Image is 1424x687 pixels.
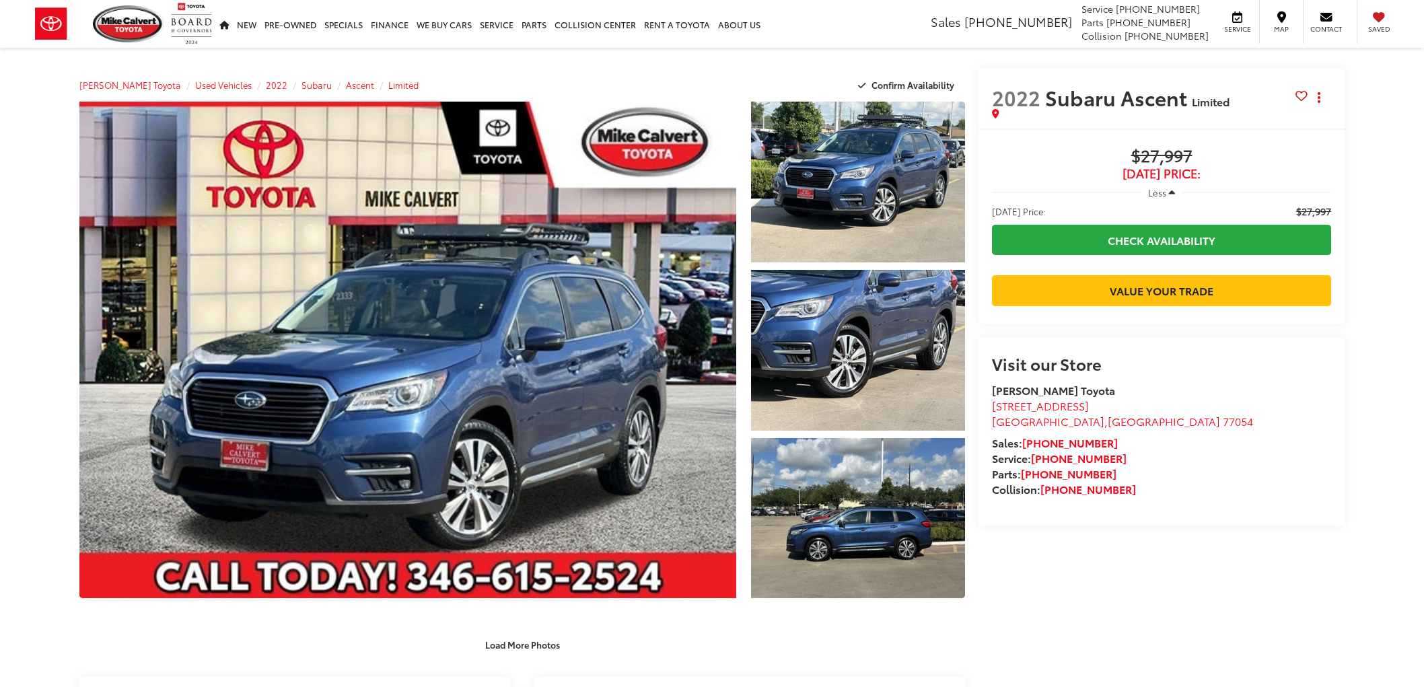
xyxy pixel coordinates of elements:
[992,355,1331,372] h2: Visit our Store
[79,102,736,598] a: Expand Photo 0
[992,83,1040,112] span: 2022
[871,79,954,91] span: Confirm Availability
[346,79,374,91] a: Ascent
[992,413,1104,429] span: [GEOGRAPHIC_DATA]
[992,382,1115,398] strong: [PERSON_NAME] Toyota
[301,79,332,91] a: Subaru
[1364,24,1394,34] span: Saved
[1022,435,1118,450] a: [PHONE_NUMBER]
[1310,24,1342,34] span: Contact
[1308,85,1331,109] button: Actions
[992,481,1136,497] strong: Collision:
[73,99,742,601] img: 2022 Subaru Ascent Limited
[992,466,1116,481] strong: Parts:
[79,79,181,91] a: [PERSON_NAME] Toyota
[1031,450,1127,466] a: [PHONE_NUMBER]
[1125,29,1209,42] span: [PHONE_NUMBER]
[992,275,1331,305] a: Value Your Trade
[992,167,1331,180] span: [DATE] Price:
[748,268,967,432] img: 2022 Subaru Ascent Limited
[1141,180,1182,205] button: Less
[476,632,569,656] button: Load More Photos
[851,73,966,97] button: Confirm Availability
[992,450,1127,466] strong: Service:
[748,100,967,264] img: 2022 Subaru Ascent Limited
[1040,481,1136,497] a: [PHONE_NUMBER]
[1223,413,1253,429] span: 77054
[992,398,1253,429] a: [STREET_ADDRESS] [GEOGRAPHIC_DATA],[GEOGRAPHIC_DATA] 77054
[992,205,1046,218] span: [DATE] Price:
[931,13,961,30] span: Sales
[992,413,1253,429] span: ,
[1081,29,1122,42] span: Collision
[1081,2,1113,15] span: Service
[1148,186,1166,198] span: Less
[1045,83,1192,112] span: Subaru Ascent
[992,147,1331,167] span: $27,997
[992,225,1331,255] a: Check Availability
[992,435,1118,450] strong: Sales:
[93,5,164,42] img: Mike Calvert Toyota
[195,79,252,91] a: Used Vehicles
[266,79,287,91] a: 2022
[748,436,967,600] img: 2022 Subaru Ascent Limited
[751,102,965,262] a: Expand Photo 1
[1222,24,1252,34] span: Service
[964,13,1072,30] span: [PHONE_NUMBER]
[1267,24,1296,34] span: Map
[1116,2,1200,15] span: [PHONE_NUMBER]
[1296,205,1331,218] span: $27,997
[1106,15,1190,29] span: [PHONE_NUMBER]
[1192,94,1230,109] span: Limited
[751,438,965,599] a: Expand Photo 3
[992,398,1089,413] span: [STREET_ADDRESS]
[1021,466,1116,481] a: [PHONE_NUMBER]
[388,79,419,91] a: Limited
[751,270,965,431] a: Expand Photo 2
[1081,15,1104,29] span: Parts
[1108,413,1220,429] span: [GEOGRAPHIC_DATA]
[1318,92,1320,103] span: dropdown dots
